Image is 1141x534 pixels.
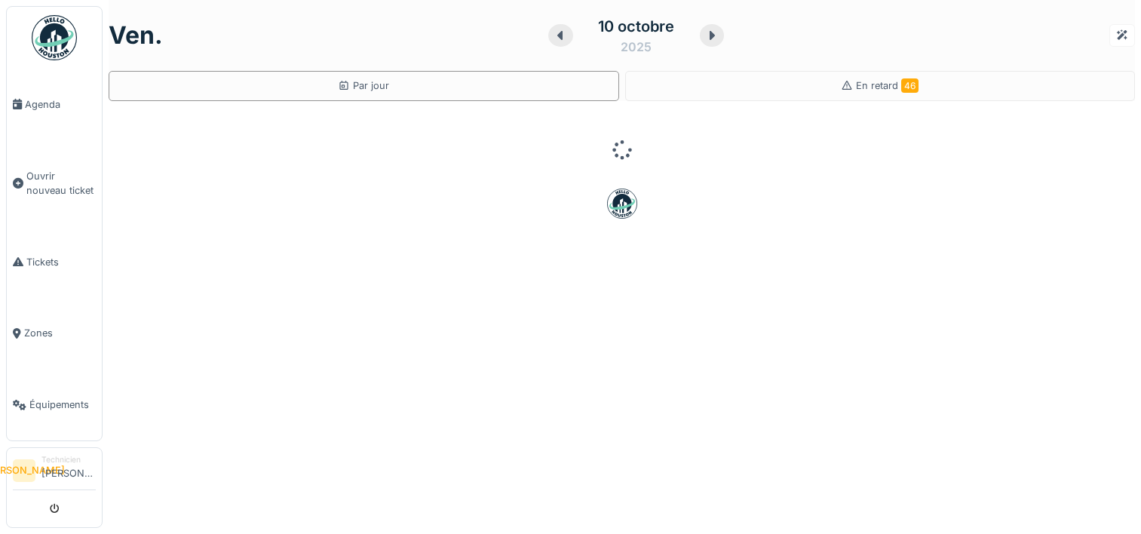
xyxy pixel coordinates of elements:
[901,78,919,93] span: 46
[7,369,102,440] a: Équipements
[25,97,96,112] span: Agenda
[338,78,389,93] div: Par jour
[7,226,102,298] a: Tickets
[621,38,652,56] div: 2025
[7,140,102,226] a: Ouvrir nouveau ticket
[7,298,102,370] a: Zones
[13,459,35,482] li: [PERSON_NAME]
[109,21,163,50] h1: ven.
[41,454,96,465] div: Technicien
[13,454,96,490] a: [PERSON_NAME] Technicien[PERSON_NAME]
[26,255,96,269] span: Tickets
[607,189,637,219] img: badge-BVDL4wpA.svg
[24,326,96,340] span: Zones
[29,397,96,412] span: Équipements
[32,15,77,60] img: Badge_color-CXgf-gQk.svg
[856,80,919,91] span: En retard
[26,169,96,198] span: Ouvrir nouveau ticket
[41,454,96,486] li: [PERSON_NAME]
[7,69,102,140] a: Agenda
[598,15,674,38] div: 10 octobre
